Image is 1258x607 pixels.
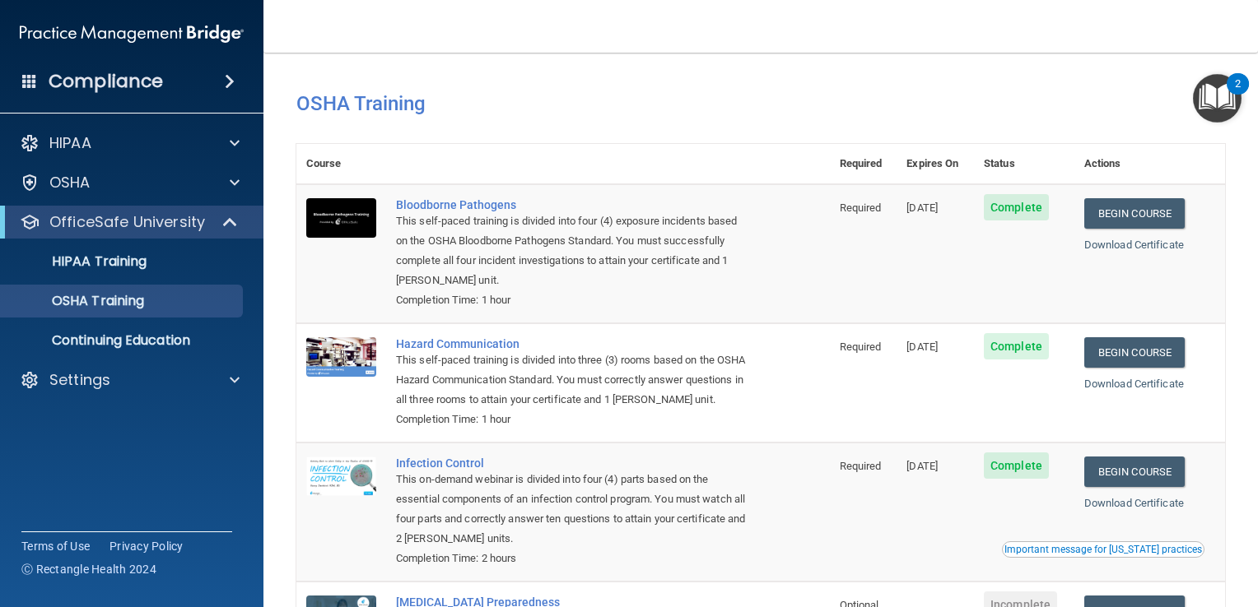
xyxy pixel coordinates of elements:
[1084,497,1184,509] a: Download Certificate
[49,133,91,153] p: HIPAA
[1084,378,1184,390] a: Download Certificate
[396,290,748,310] div: Completion Time: 1 hour
[21,561,156,577] span: Ⓒ Rectangle Health 2024
[396,337,748,350] a: Hazard Communication
[1084,337,1185,368] a: Begin Course
[1002,541,1204,558] button: Read this if you are a dental practitioner in the state of CA
[20,173,240,192] a: OSHA
[396,211,748,290] div: This self-paced training is divided into four (4) exposure incidents based on the OSHA Bloodborne...
[11,293,144,309] p: OSHA Training
[1084,239,1184,251] a: Download Certificate
[49,212,205,232] p: OfficeSafe University
[21,538,90,554] a: Terms of Use
[20,370,240,390] a: Settings
[396,470,748,549] div: This on-demand webinar is divided into four (4) parts based on the essential components of an inf...
[897,144,974,184] th: Expires On
[840,341,882,353] span: Required
[20,212,239,232] a: OfficeSafe University
[396,549,748,568] div: Completion Time: 2 hours
[396,410,748,429] div: Completion Time: 1 hour
[984,452,1049,479] span: Complete
[1235,84,1241,105] div: 2
[49,70,163,93] h4: Compliance
[296,92,1225,115] h4: OSHA Training
[840,460,882,472] span: Required
[840,202,882,214] span: Required
[11,332,235,349] p: Continuing Education
[396,350,748,410] div: This self-paced training is divided into three (3) rooms based on the OSHA Hazard Communication S...
[20,17,244,50] img: PMB logo
[20,133,240,153] a: HIPAA
[49,370,110,390] p: Settings
[1004,544,1202,554] div: Important message for [US_STATE] practices
[396,456,748,470] a: Infection Control
[1084,456,1185,487] a: Begin Course
[109,538,184,554] a: Privacy Policy
[974,144,1074,184] th: Status
[1084,198,1185,229] a: Begin Course
[49,173,91,192] p: OSHA
[830,144,897,184] th: Required
[1074,144,1225,184] th: Actions
[984,194,1049,220] span: Complete
[906,341,938,353] span: [DATE]
[11,253,147,270] p: HIPAA Training
[296,144,386,184] th: Course
[1193,74,1242,123] button: Open Resource Center, 2 new notifications
[906,202,938,214] span: [DATE]
[396,198,748,211] a: Bloodborne Pathogens
[906,460,938,472] span: [DATE]
[984,333,1049,359] span: Complete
